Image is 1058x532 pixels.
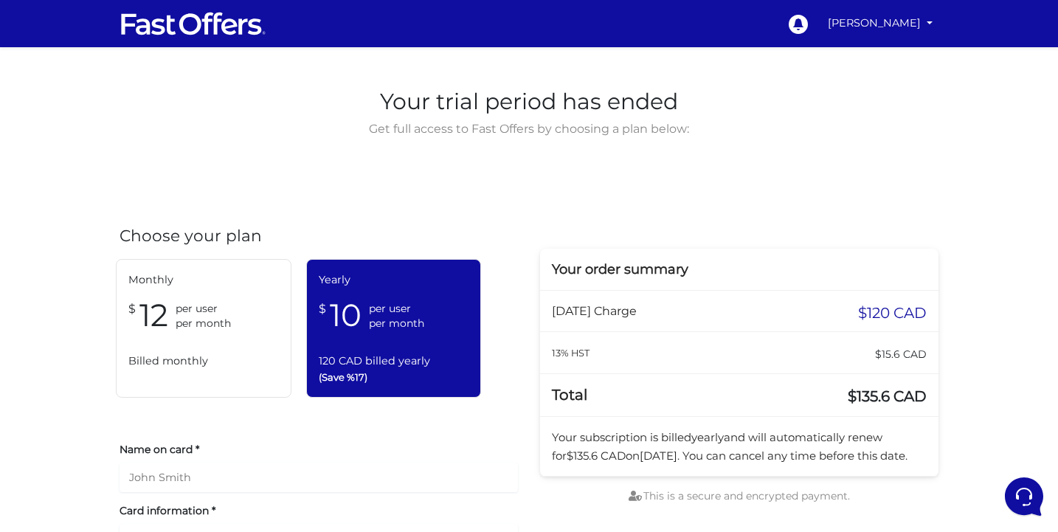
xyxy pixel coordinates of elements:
a: Open Help Center [184,183,272,195]
span: $ [128,296,136,319]
span: Start a Conversation [106,133,207,145]
label: Name on card * [120,442,518,457]
span: Total [552,386,587,404]
span: (Save %17) [319,370,469,385]
span: per user [176,301,231,316]
span: $ [319,296,326,319]
span: per month [176,316,231,331]
p: Home [44,417,69,430]
span: $135.6 CAD [567,449,626,463]
button: Messages [103,396,193,430]
button: Help [193,396,283,430]
span: Yearly [319,272,469,289]
label: Card information * [120,503,518,518]
span: $135.6 CAD [848,386,927,407]
span: per month [369,316,424,331]
input: John Smith [120,463,518,492]
button: Home [12,396,103,430]
span: 10 [330,296,362,335]
span: [DATE] Charge [552,304,637,318]
input: Search for an Article... [33,215,241,229]
span: $15.6 CAD [875,344,927,365]
span: [DATE] [640,449,677,463]
span: Billed monthly [128,353,279,370]
span: Your subscription is billed and will automatically renew for on . You can cancel any time before ... [552,430,907,462]
span: Monthly [128,272,279,289]
span: Your trial period has ended [365,84,694,120]
iframe: Customerly Messenger Launcher [1002,474,1046,519]
span: per user [369,301,424,316]
span: Find an Answer [24,183,100,195]
p: Messages [127,417,169,430]
span: Get full access to Fast Offers by choosing a plan below: [365,120,694,139]
h2: Hello Milan 👋 [12,12,248,35]
img: dark [47,83,77,112]
span: 12 [139,296,168,335]
a: [PERSON_NAME] [822,9,938,38]
span: $120 CAD [858,303,927,323]
span: Your order summary [552,261,688,277]
button: Start a Conversation [24,124,272,153]
span: 120 CAD billed yearly [319,353,469,370]
span: Your Conversations [24,59,120,71]
p: Help [229,417,248,430]
small: 13% HST [552,348,589,359]
span: yearly [691,430,724,444]
h4: Choose your plan [120,227,518,246]
span: This is a secure and encrypted payment. [629,489,850,502]
img: dark [24,83,53,112]
a: See all [238,59,272,71]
